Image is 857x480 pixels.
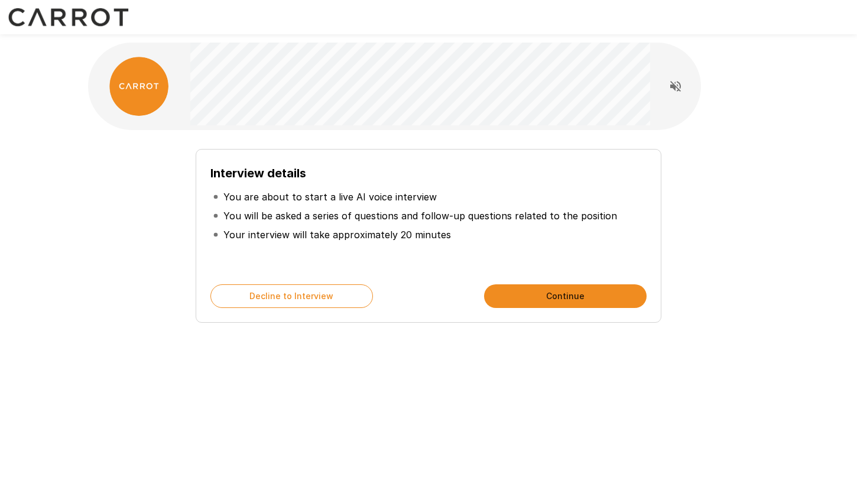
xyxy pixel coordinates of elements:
[484,284,647,308] button: Continue
[210,166,306,180] b: Interview details
[223,228,451,242] p: Your interview will take approximately 20 minutes
[210,284,373,308] button: Decline to Interview
[664,74,687,98] button: Read questions aloud
[109,57,168,116] img: carrot_logo.png
[223,190,437,204] p: You are about to start a live AI voice interview
[223,209,617,223] p: You will be asked a series of questions and follow-up questions related to the position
